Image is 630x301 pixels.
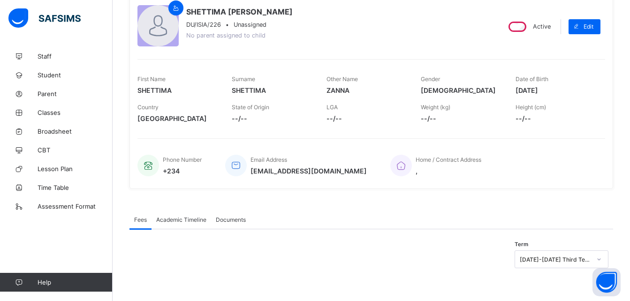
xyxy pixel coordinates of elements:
span: , [416,167,481,175]
span: SHETTIMA [137,86,218,94]
span: SHETTIMA [PERSON_NAME] [186,7,293,16]
div: [DATE]-[DATE] Third Term [520,256,591,263]
span: Assessment Format [38,203,113,210]
span: Other Name [326,75,358,83]
span: --/-- [516,114,596,122]
span: Country [137,104,159,111]
button: Open asap [592,268,621,296]
span: Academic Timeline [156,216,206,223]
img: safsims [8,8,81,28]
span: Student [38,71,113,79]
span: Height (cm) [516,104,546,111]
span: Classes [38,109,113,116]
span: CBT [38,146,113,154]
span: Time Table [38,184,113,191]
span: Documents [216,216,246,223]
span: Email Address [250,156,287,163]
span: Active [533,23,551,30]
span: Unassigned [234,21,266,28]
span: Term [515,241,528,248]
span: +234 [163,167,202,175]
span: [DATE] [516,86,596,94]
span: Staff [38,53,113,60]
span: Surname [232,75,255,83]
span: First Name [137,75,166,83]
span: Lesson Plan [38,165,113,173]
span: --/-- [421,114,501,122]
span: Fees [134,216,147,223]
span: Date of Birth [516,75,548,83]
span: State of Origin [232,104,269,111]
span: [DEMOGRAPHIC_DATA] [421,86,501,94]
span: Gender [421,75,440,83]
span: SHETTIMA [232,86,312,94]
span: [EMAIL_ADDRESS][DOMAIN_NAME] [250,167,367,175]
span: LGA [326,104,338,111]
span: --/-- [326,114,407,122]
span: [GEOGRAPHIC_DATA] [137,114,218,122]
div: • [186,21,293,28]
span: Phone Number [163,156,202,163]
span: Weight (kg) [421,104,450,111]
span: Help [38,278,112,286]
span: ZANNA [326,86,407,94]
span: --/-- [232,114,312,122]
span: Edit [584,23,593,30]
span: Broadsheet [38,128,113,135]
span: Home / Contract Address [416,156,481,163]
span: Parent [38,90,113,98]
span: DU/ISIA/226 [186,21,221,28]
span: No parent assigned to child [186,32,266,39]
